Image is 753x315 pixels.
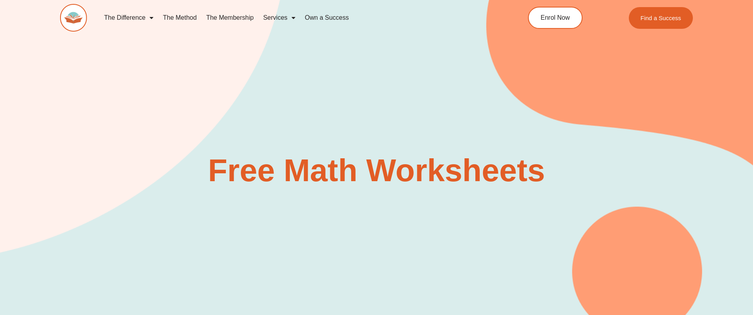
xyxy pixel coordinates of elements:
[201,9,258,27] a: The Membership
[713,277,753,315] iframe: Chat Widget
[99,9,492,27] nav: Menu
[158,9,201,27] a: The Method
[628,7,693,29] a: Find a Success
[541,15,570,21] span: Enrol Now
[99,9,158,27] a: The Difference
[151,155,602,186] h2: Free Math Worksheets
[640,15,681,21] span: Find a Success
[258,9,300,27] a: Services
[528,7,583,29] a: Enrol Now
[300,9,354,27] a: Own a Success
